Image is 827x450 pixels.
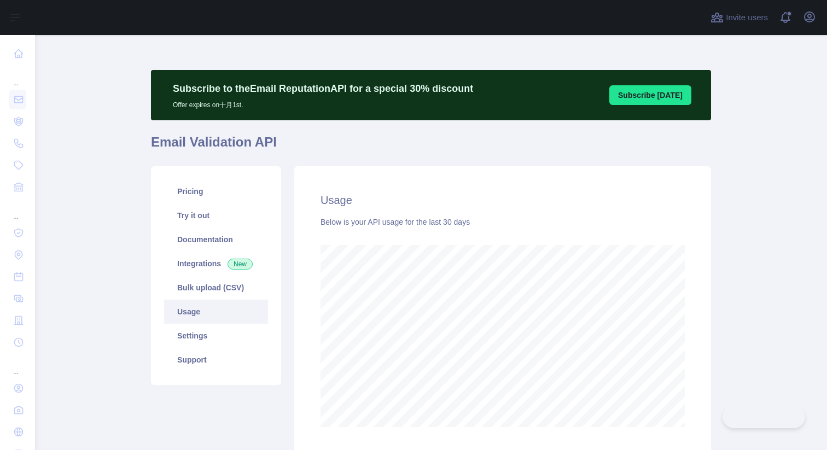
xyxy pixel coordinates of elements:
div: ... [9,354,26,376]
a: Bulk upload (CSV) [164,276,268,300]
span: Invite users [726,11,768,24]
div: ... [9,66,26,87]
a: Usage [164,300,268,324]
a: Support [164,348,268,372]
button: Subscribe [DATE] [609,85,691,105]
a: Try it out [164,203,268,227]
h2: Usage [321,192,685,208]
a: Documentation [164,227,268,252]
span: New [228,259,253,270]
div: ... [9,199,26,221]
a: Integrations New [164,252,268,276]
p: Offer expires on 十月 1st. [173,96,473,109]
p: Subscribe to the Email Reputation API for a special 30 % discount [173,81,473,96]
a: Pricing [164,179,268,203]
div: Below is your API usage for the last 30 days [321,217,685,227]
button: Invite users [708,9,770,26]
a: Settings [164,324,268,348]
h1: Email Validation API [151,133,711,160]
iframe: Toggle Customer Support [723,405,805,428]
